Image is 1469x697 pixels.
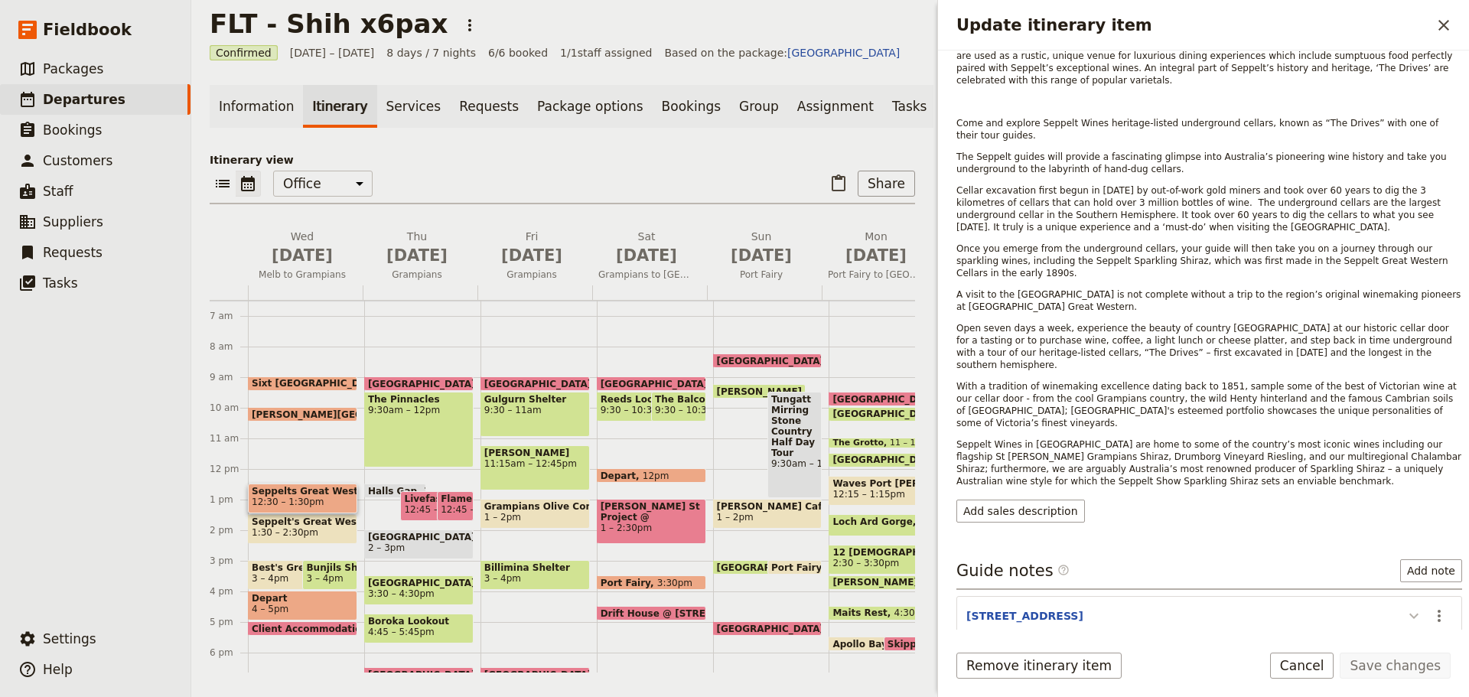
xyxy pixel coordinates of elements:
[966,608,1083,624] button: [STREET_ADDRESS]
[210,152,915,168] p: Itinerary view
[368,394,470,405] span: The Pinnacles
[368,588,435,599] span: 3:30 – 4:30pm
[210,524,248,536] div: 2 pm
[888,639,1050,649] span: Skippers [GEOGRAPHIC_DATA]
[252,604,288,614] span: 4 – 5pm
[601,471,643,480] span: Depart
[956,653,1122,679] button: Remove itinerary item
[956,185,1444,233] span: Cellar excavation first begun in [DATE] by out-of-work gold miners and took over 60 years to dig ...
[664,45,900,60] span: Based on the package:
[43,214,103,230] span: Suppliers
[713,621,822,636] div: [GEOGRAPHIC_DATA]
[210,493,248,506] div: 1 pm
[43,122,102,138] span: Bookings
[713,244,809,267] span: [DATE]
[364,484,426,498] div: Halls Gap12:30pm
[248,514,357,544] div: Seppelt's Great Western1:30 – 2:30pm
[822,229,936,285] button: Mon [DATE]Port Fairy to [GEOGRAPHIC_DATA]
[306,573,343,584] span: 3 – 4pm
[832,394,946,404] span: [GEOGRAPHIC_DATA]
[43,61,103,77] span: Packages
[368,532,470,542] span: [GEOGRAPHIC_DATA]
[210,85,303,128] a: Information
[248,229,363,285] button: Wed [DATE]Melb to Grampians
[386,45,476,60] span: 8 days / 7 nights
[601,394,686,405] span: Reeds Lookout
[717,356,831,366] span: [GEOGRAPHIC_DATA]
[480,392,590,437] div: Gulgurn Shelter9:30 – 11am
[829,606,938,620] div: Maits Rest4:30 – 5pm
[368,669,470,680] span: [GEOGRAPHIC_DATA]
[252,378,389,389] span: Sixt [GEOGRAPHIC_DATA]
[828,244,924,267] span: [DATE]
[248,621,357,636] div: Client Accommodation
[484,458,586,469] span: 11:15am – 12:45pm
[248,269,357,281] span: Melb to Grampians
[248,591,357,620] div: Depart4 – 5pm
[480,667,590,697] div: [GEOGRAPHIC_DATA]6:30 – 7:30pm
[480,499,590,529] div: Grampians Olive Company1 – 2pm
[252,409,451,419] span: [PERSON_NAME][GEOGRAPHIC_DATA]
[655,394,702,405] span: The Balconies
[597,376,706,391] div: [GEOGRAPHIC_DATA]
[597,392,689,422] div: Reeds Lookout9:30 – 10:30am
[369,244,465,267] span: [DATE]
[601,523,702,533] span: 1 – 2:30pm
[368,405,470,415] span: 9:30am – 12pm
[601,501,702,523] span: [PERSON_NAME] St Project @ [GEOGRAPHIC_DATA]
[400,491,462,521] div: Livefast Lifestyle Cafe12:45 – 1:45pm
[290,45,375,60] span: [DATE] – [DATE]
[1057,564,1070,576] span: ​
[43,275,78,291] span: Tasks
[210,310,248,322] div: 7 am
[488,45,548,60] span: 6/6 booked
[822,269,930,281] span: Port Fairy to [GEOGRAPHIC_DATA]
[1270,653,1334,679] button: Cancel
[369,229,465,267] h2: Thu
[713,229,809,267] h2: Sun
[717,512,754,523] span: 1 – 2pm
[363,229,477,285] button: Thu [DATE]Grampians
[248,484,357,513] div: Seppelts Great Western Underground Cellar Tour12:30 – 1:30pm
[441,493,470,504] span: Flame Brothers Cafe Restaurant
[368,627,435,637] span: 4:45 – 5:45pm
[210,555,248,567] div: 3 pm
[713,560,806,575] div: [GEOGRAPHIC_DATA]
[858,171,915,197] button: Share
[404,504,476,515] span: 12:45 – 1:45pm
[832,558,899,568] span: 2:30 – 3:30pm
[832,478,934,489] span: Waves Port [PERSON_NAME]
[210,402,248,414] div: 10 am
[829,453,938,467] div: [GEOGRAPHIC_DATA]
[43,92,125,107] span: Departures
[368,616,470,627] span: Boroka Lookout
[210,616,248,628] div: 5 pm
[767,560,822,575] div: Port Fairy
[653,85,730,128] a: Bookings
[956,118,1441,141] span: Come and explore Seppelt Wines heritage-listed underground cellars, known as “The Drives” with on...
[829,438,938,448] div: The Grotto11 – 11:15am
[43,153,112,168] span: Customers
[832,516,919,527] span: Loch Ard Gorge
[767,392,822,498] div: Tungatt Mirring Stone Country Half Day Tour9:30am – 1pm
[377,85,451,128] a: Services
[771,458,818,469] span: 9:30am – 1pm
[364,667,474,697] div: [GEOGRAPHIC_DATA]6:30 – 7:30pm
[528,85,652,128] a: Package options
[829,407,938,422] div: [GEOGRAPHIC_DATA]
[248,560,340,590] div: Best's Great Western Winery3 – 4pm
[368,578,470,588] span: [GEOGRAPHIC_DATA]
[210,371,248,383] div: 9 am
[480,560,590,590] div: Billimina Shelter3 – 4pm
[484,501,586,512] span: Grampians Olive Company
[43,662,73,677] span: Help
[771,562,828,572] span: Port Fairy
[484,244,580,267] span: [DATE]
[597,575,706,590] div: Port Fairy3:30pm
[302,560,357,590] div: Bunjils Shelter3 – 4pm
[592,269,701,281] span: Grampians to [GEOGRAPHIC_DATA]
[1426,603,1452,629] button: Actions
[364,376,474,391] div: [GEOGRAPHIC_DATA]
[713,353,822,368] div: [GEOGRAPHIC_DATA]
[484,229,580,267] h2: Fri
